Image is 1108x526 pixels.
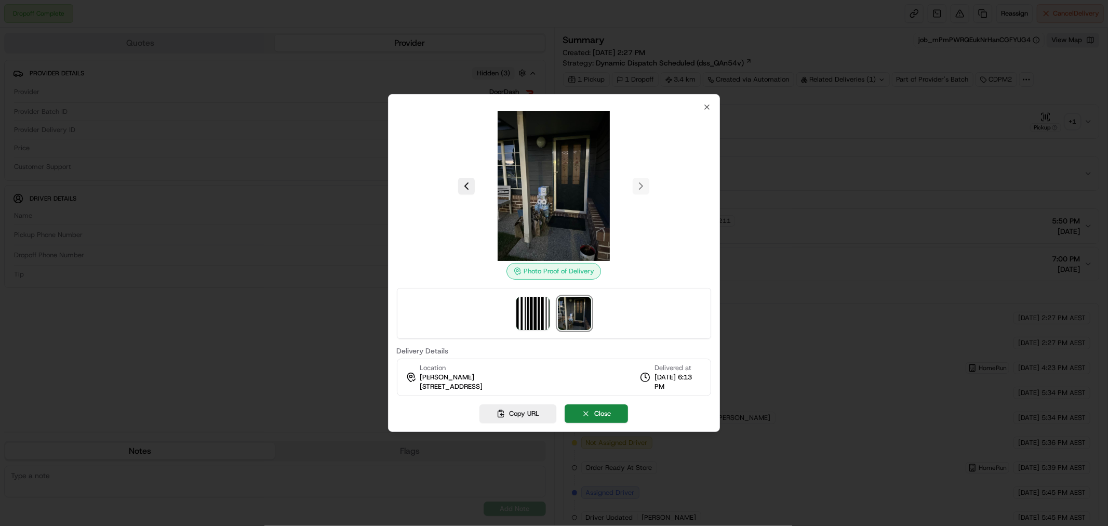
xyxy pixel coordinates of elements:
img: photo_proof_of_delivery image [479,111,629,261]
img: barcode_scan_on_pickup image [516,297,550,330]
span: Delivered at [655,363,702,373]
img: photo_proof_of_delivery image [558,297,591,330]
span: [PERSON_NAME] [420,373,475,382]
label: Delivery Details [397,347,712,354]
button: Close [565,404,628,423]
span: Location [420,363,446,373]
button: Copy URL [479,404,556,423]
div: Photo Proof of Delivery [506,263,601,280]
span: [DATE] 6:13 PM [655,373,702,391]
span: [STREET_ADDRESS] [420,382,483,391]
